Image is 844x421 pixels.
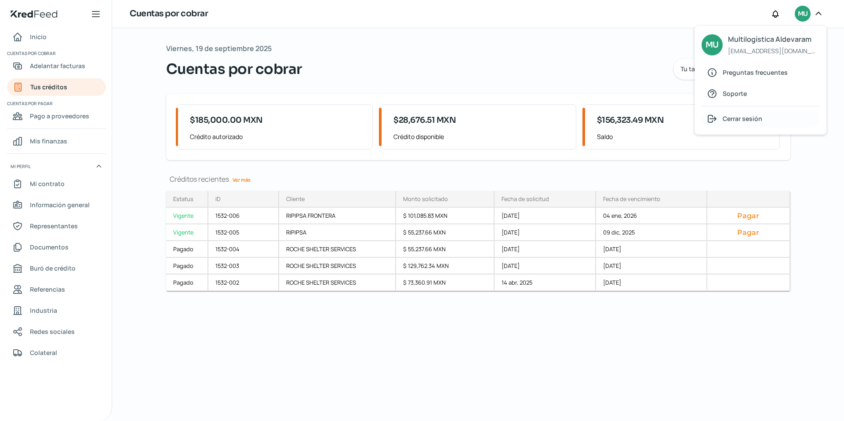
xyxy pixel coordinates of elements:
[30,110,89,121] span: Pago a proveedores
[596,241,707,258] div: [DATE]
[723,88,747,99] span: Soporte
[30,263,76,274] span: Buró de crédito
[502,195,549,203] div: Fecha de solicitud
[7,217,106,235] a: Representantes
[596,224,707,241] div: 09 dic, 2025
[396,208,495,224] div: $ 101,085.83 MXN
[7,238,106,256] a: Documentos
[173,195,193,203] div: Estatus
[396,224,495,241] div: $ 55,237.66 MXN
[495,258,596,275] div: [DATE]
[723,113,762,124] span: Cerrar sesión
[680,66,783,72] span: Tu tasa de interés mensual: 3.40 %
[30,305,57,316] span: Industria
[393,114,456,126] span: $28,676.51 MXN
[7,99,105,107] span: Cuentas por pagar
[714,211,782,220] button: Pagar
[30,284,65,295] span: Referencias
[166,208,208,224] a: Vigente
[215,195,221,203] div: ID
[798,9,808,19] span: MU
[603,195,660,203] div: Fecha de vencimiento
[30,199,90,210] span: Información general
[495,224,596,241] div: [DATE]
[166,42,272,55] span: Viernes, 19 de septiembre 2025
[229,173,254,187] a: Ver más
[596,208,707,224] div: 04 ene, 2026
[166,258,208,275] a: Pagado
[30,135,67,146] span: Mis finanzas
[286,195,305,203] div: Cliente
[11,162,31,170] span: Mi perfil
[166,224,208,241] a: Vigente
[208,275,280,291] div: 1532-002
[7,132,106,150] a: Mis finanzas
[403,195,448,203] div: Monto solicitado
[7,344,106,362] a: Colateral
[279,208,396,224] div: RIPIPSA FRONTERA
[279,224,396,241] div: RIPIPSA
[166,275,208,291] a: Pagado
[393,131,569,142] span: Crédito disponible
[190,114,263,126] span: $185,000.00 MXN
[279,275,396,291] div: ROCHE SHELTER SERVICES
[30,31,47,42] span: Inicio
[30,81,67,92] span: Tus créditos
[166,241,208,258] a: Pagado
[7,196,106,214] a: Información general
[30,178,65,189] span: Mi contrato
[597,114,664,126] span: $156,323.49 MXN
[596,258,707,275] div: [DATE]
[495,208,596,224] div: [DATE]
[208,224,280,241] div: 1532-005
[7,49,105,57] span: Cuentas por cobrar
[7,260,106,277] a: Buró de crédito
[190,131,365,142] span: Crédito autorizado
[7,28,106,46] a: Inicio
[728,45,819,56] span: [EMAIL_ADDRESS][DOMAIN_NAME]
[7,57,106,75] a: Adelantar facturas
[208,208,280,224] div: 1532-006
[279,258,396,275] div: ROCHE SHELTER SERVICES
[7,323,106,340] a: Redes sociales
[30,242,69,253] span: Documentos
[396,241,495,258] div: $ 55,237.66 MXN
[7,78,106,96] a: Tus créditos
[396,258,495,275] div: $ 129,762.34 MXN
[706,38,718,52] span: MU
[208,258,280,275] div: 1532-003
[166,174,790,184] div: Créditos recientes
[7,302,106,319] a: Industria
[714,228,782,237] button: Pagar
[396,275,495,291] div: $ 73,360.91 MXN
[166,59,302,80] span: Cuentas por cobrar
[7,107,106,125] a: Pago a proveedores
[30,326,75,337] span: Redes sociales
[30,220,78,231] span: Representantes
[130,7,208,20] h1: Cuentas por cobrar
[597,131,772,142] span: Saldo
[30,347,57,358] span: Colateral
[208,241,280,258] div: 1532-004
[596,275,707,291] div: [DATE]
[7,281,106,298] a: Referencias
[495,241,596,258] div: [DATE]
[279,241,396,258] div: ROCHE SHELTER SERVICES
[728,33,819,46] span: Multilogística Aldevaram
[7,175,106,193] a: Mi contrato
[30,60,85,71] span: Adelantar facturas
[495,275,596,291] div: 14 abr, 2025
[723,67,788,78] span: Preguntas frecuentes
